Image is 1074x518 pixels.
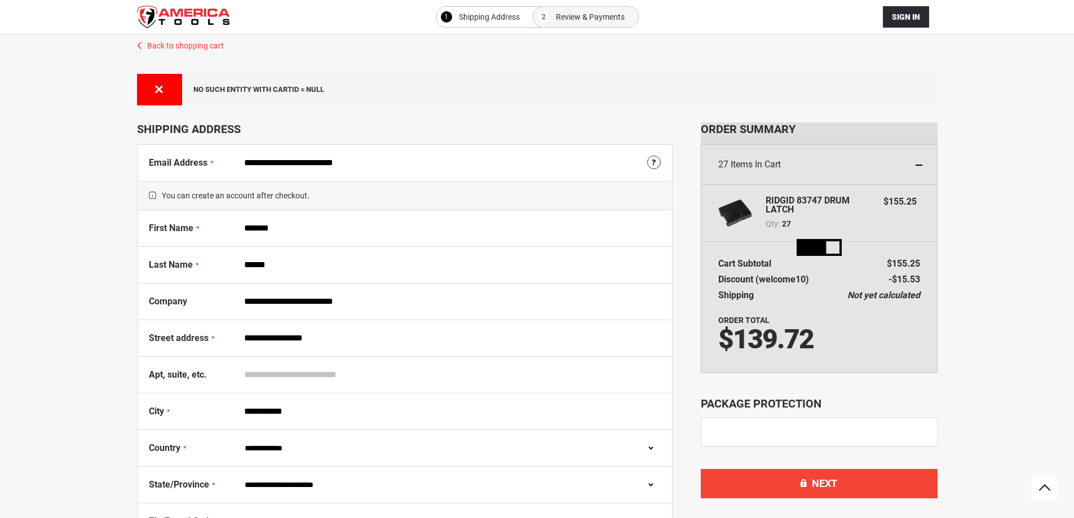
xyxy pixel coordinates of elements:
[137,6,230,28] a: store logo
[137,6,230,28] img: America Tools
[459,10,520,24] span: Shipping Address
[701,469,938,498] button: Next
[149,296,187,307] span: Company
[149,369,207,380] span: Apt, suite, etc.
[149,157,207,168] span: Email Address
[892,12,920,21] span: Sign In
[797,239,842,256] img: Loading...
[883,6,929,28] button: Sign In
[701,396,938,412] div: Package Protection
[812,477,837,489] span: Next
[542,10,546,24] span: 2
[149,479,209,490] span: State/Province
[444,10,448,24] span: 1
[149,259,193,270] span: Last Name
[149,406,164,417] span: City
[138,181,672,210] span: You can create an account after checkout.
[126,34,949,51] a: Back to shopping cart
[149,442,180,453] span: Country
[556,10,625,24] span: Review & Payments
[193,85,926,94] div: No such entity with cartId = null
[149,333,209,343] span: Street address
[137,122,673,136] div: Shipping Address
[149,223,193,233] span: First Name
